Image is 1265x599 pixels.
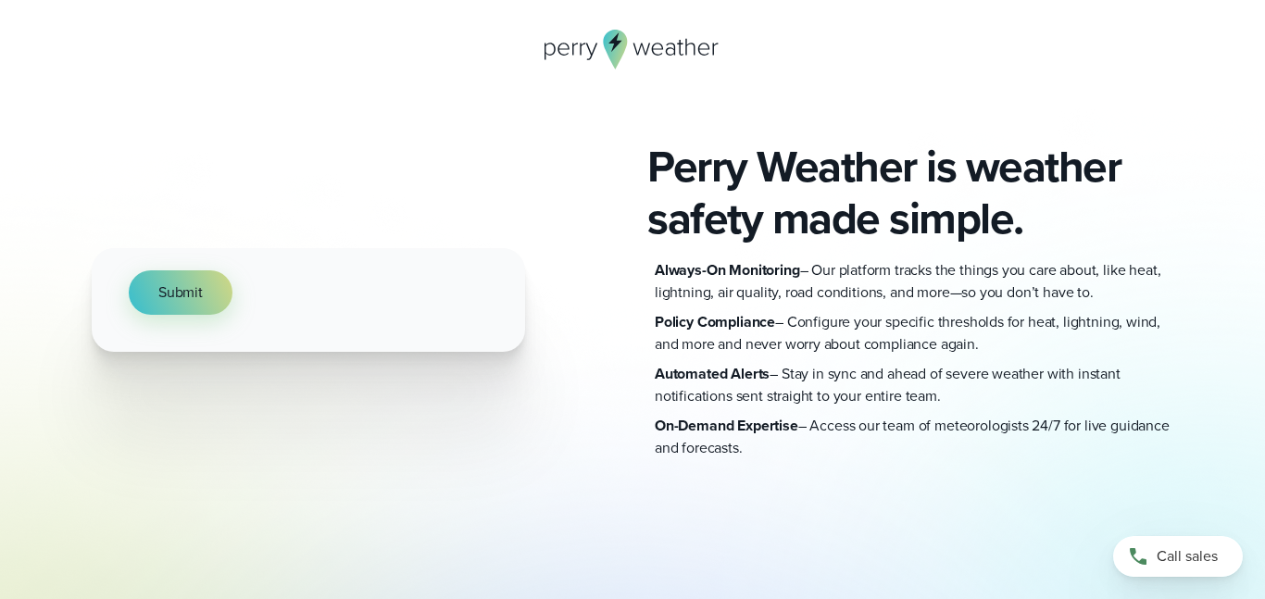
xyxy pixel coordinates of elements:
p: – Access our team of meteorologists 24/7 for live guidance and forecasts. [655,415,1173,459]
button: Submit [129,270,232,315]
strong: Always-On Monitoring [655,259,800,281]
span: Submit [158,281,203,304]
span: Call sales [1157,545,1218,568]
strong: On-Demand Expertise [655,415,798,436]
strong: Policy Compliance [655,311,775,332]
h2: Perry Weather is weather safety made simple. [647,141,1173,244]
a: Call sales [1113,536,1243,577]
p: – Configure your specific thresholds for heat, lightning, wind, and more and never worry about co... [655,311,1173,356]
p: – Stay in sync and ahead of severe weather with instant notifications sent straight to your entir... [655,363,1173,407]
strong: Automated Alerts [655,363,770,384]
p: – Our platform tracks the things you care about, like heat, lightning, air quality, road conditio... [655,259,1173,304]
